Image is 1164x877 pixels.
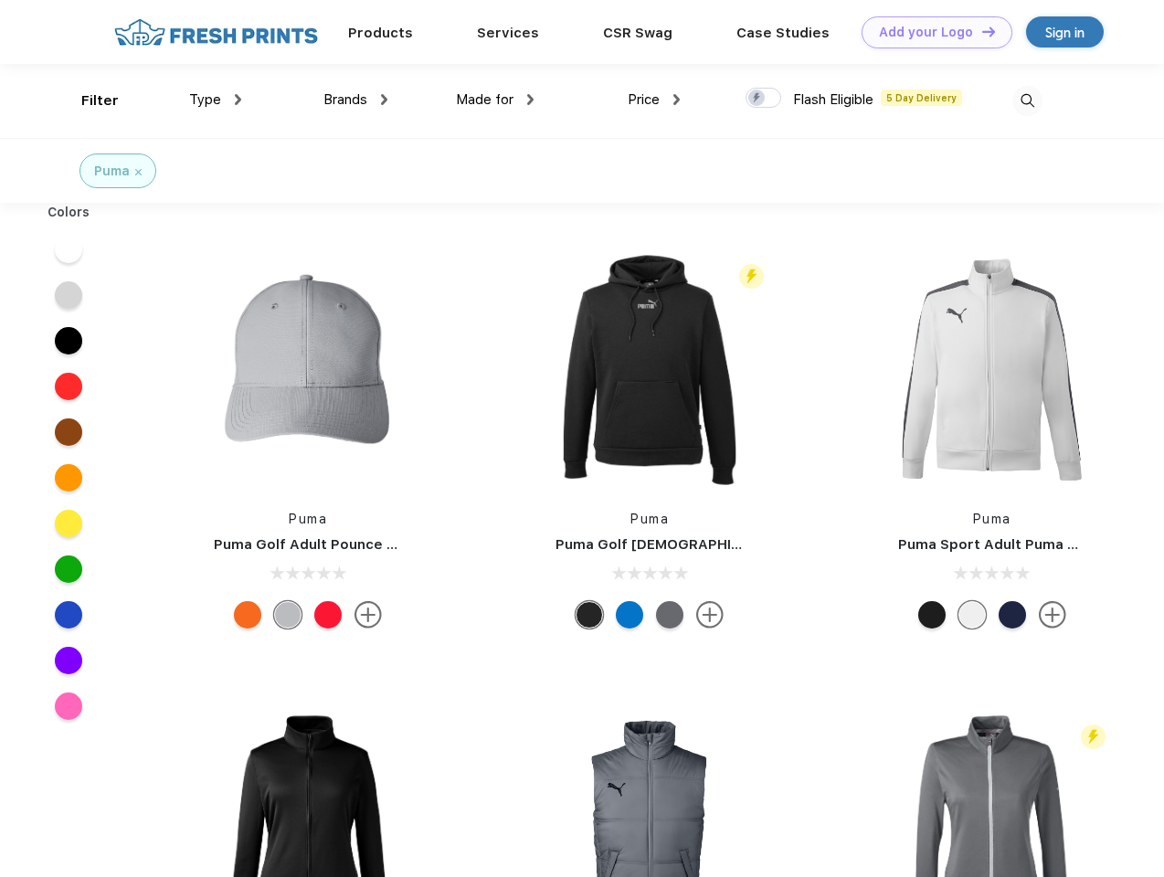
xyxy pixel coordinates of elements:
span: Flash Eligible [793,91,873,108]
img: func=resize&h=266 [871,248,1114,491]
div: Add your Logo [879,25,973,40]
span: Type [189,91,221,108]
a: Sign in [1026,16,1104,48]
a: Puma Golf Adult Pounce Adjustable Cap [214,536,493,553]
img: func=resize&h=266 [528,248,771,491]
span: Price [628,91,660,108]
div: Puma Black [918,601,946,629]
div: Vibrant Orange [234,601,261,629]
img: flash_active_toggle.svg [1081,724,1106,749]
div: Puma Black [576,601,603,629]
img: dropdown.png [673,94,680,105]
a: Puma [973,512,1011,526]
div: Puma [94,162,130,181]
img: dropdown.png [527,94,534,105]
div: White and Quiet Shade [958,601,986,629]
span: 5 Day Delivery [881,90,962,106]
span: Brands [323,91,367,108]
img: more.svg [1039,601,1066,629]
div: Sign in [1045,22,1085,43]
img: dropdown.png [235,94,241,105]
a: CSR Swag [603,25,672,41]
span: Made for [456,91,513,108]
div: Quarry [274,601,302,629]
div: High Risk Red [314,601,342,629]
div: Filter [81,90,119,111]
div: Lapis Blue [616,601,643,629]
img: DT [982,26,995,37]
img: desktop_search.svg [1012,86,1042,116]
div: Colors [34,203,104,222]
img: dropdown.png [381,94,387,105]
div: Quiet Shade [656,601,683,629]
img: func=resize&h=266 [186,248,429,491]
img: more.svg [354,601,382,629]
a: Puma [289,512,327,526]
a: Products [348,25,413,41]
img: flash_active_toggle.svg [739,264,764,289]
img: more.svg [696,601,724,629]
a: Services [477,25,539,41]
img: fo%20logo%202.webp [109,16,323,48]
img: filter_cancel.svg [135,169,142,175]
a: Puma Golf [DEMOGRAPHIC_DATA]' Icon Golf Polo [556,536,894,553]
div: Peacoat [999,601,1026,629]
a: Puma [630,512,669,526]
